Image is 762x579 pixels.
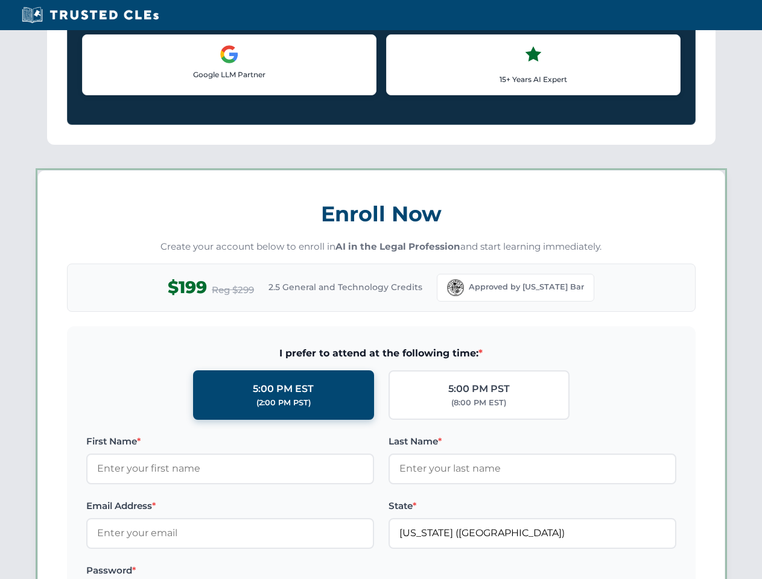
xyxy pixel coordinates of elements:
span: Reg $299 [212,283,254,297]
img: Trusted CLEs [18,6,162,24]
p: Google LLM Partner [92,69,366,80]
label: Last Name [389,434,676,449]
label: Email Address [86,499,374,513]
img: Google [220,45,239,64]
label: First Name [86,434,374,449]
div: 5:00 PM PST [448,381,510,397]
p: Create your account below to enroll in and start learning immediately. [67,240,696,254]
span: 2.5 General and Technology Credits [268,280,422,294]
h3: Enroll Now [67,195,696,233]
div: (8:00 PM EST) [451,397,506,409]
div: 5:00 PM EST [253,381,314,397]
span: I prefer to attend at the following time: [86,346,676,361]
p: 15+ Years AI Expert [396,74,670,85]
strong: AI in the Legal Profession [335,241,460,252]
label: State [389,499,676,513]
input: Enter your last name [389,454,676,484]
div: (2:00 PM PST) [256,397,311,409]
span: Approved by [US_STATE] Bar [469,281,584,293]
input: Florida (FL) [389,518,676,548]
span: $199 [168,274,207,301]
input: Enter your email [86,518,374,548]
img: Florida Bar [447,279,464,296]
label: Password [86,563,374,578]
input: Enter your first name [86,454,374,484]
